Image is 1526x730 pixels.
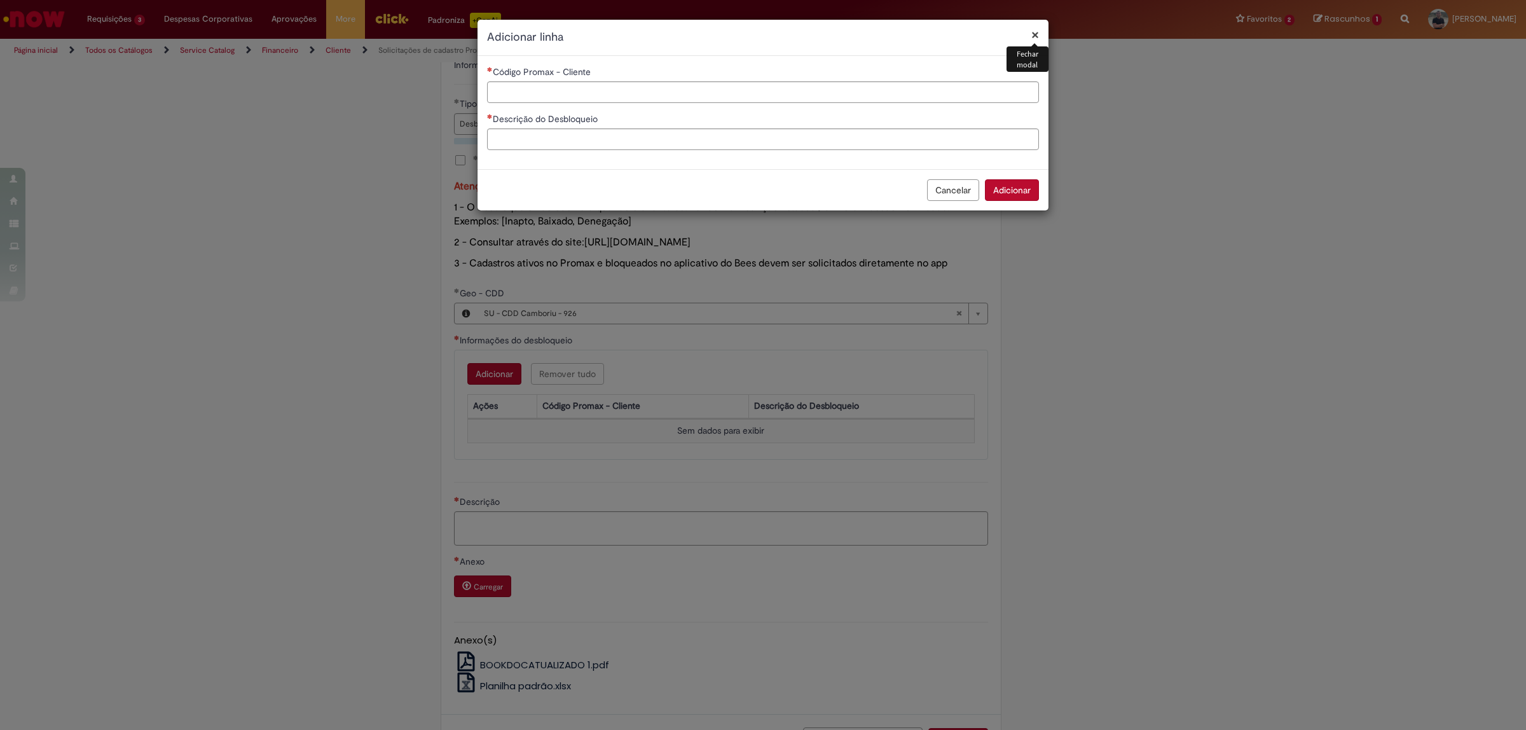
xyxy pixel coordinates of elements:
[487,29,1039,46] h2: Adicionar linha
[985,179,1039,201] button: Adicionar
[1007,46,1048,72] div: Fechar modal
[493,66,593,78] span: Código Promax - Cliente
[487,81,1039,103] input: Código Promax - Cliente
[487,67,493,72] span: Necessários
[927,179,979,201] button: Cancelar
[487,128,1039,150] input: Descrição do Desbloqueio
[487,114,493,119] span: Necessários
[493,113,600,125] span: Descrição do Desbloqueio
[1031,28,1039,41] button: Fechar modal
